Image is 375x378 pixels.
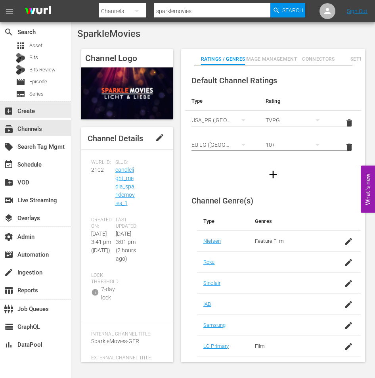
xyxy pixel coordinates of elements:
div: Bits [16,53,25,63]
span: Default Channel Ratings [191,76,277,85]
span: Asset [16,41,25,50]
span: Created On: [91,217,112,230]
span: Lock Threshold: [91,272,120,285]
a: Sign Out [347,8,367,14]
span: delete [344,118,354,128]
th: Rating [259,92,333,111]
span: Internal Channel Title: [91,331,159,338]
div: Bits Review [16,65,25,75]
div: 7-day lock [101,285,120,302]
span: edit [155,133,165,142]
span: Ingestion [4,268,13,277]
button: Open Feedback Widget [361,165,375,213]
th: Type [197,212,249,231]
a: Samsung [203,322,226,328]
a: LG Primary [203,343,229,349]
img: SparkleMovies [81,67,173,119]
span: Image Management [245,55,297,63]
table: simple table [185,92,361,159]
div: EU LG ([GEOGRAPHIC_DATA]) [191,134,253,156]
span: VOD [4,178,13,187]
th: Genres [249,212,336,231]
h4: Channel Logo [81,49,173,67]
span: Bits Review [29,66,55,74]
span: menu [5,6,14,16]
span: Search [4,27,13,37]
button: delete [340,113,359,132]
button: edit [150,128,169,147]
span: Episode [16,77,25,87]
span: Search [282,3,303,17]
span: [DATE] 3:01 pm (2 hours ago) [116,230,136,262]
div: TVPG [266,109,327,131]
span: Job Queues [4,304,13,314]
img: ans4CAIJ8jUAAAAAAAAAAAAAAAAAAAAAAAAgQb4GAAAAAAAAAAAAAAAAAAAAAAAAJMjXAAAAAAAAAAAAAAAAAAAAAAAAgAT5G... [19,2,57,21]
span: Overlays [4,213,13,223]
span: [DATE] 3:41 pm ([DATE]) [91,230,111,253]
div: 10+ [266,134,327,156]
span: Create [4,106,13,116]
span: SparkleMovies [77,28,140,39]
a: Roku [203,259,215,265]
span: Schedule [4,160,13,169]
span: Last Updated: [116,217,138,230]
a: Nielsen [203,238,221,244]
span: Series [29,90,44,98]
span: Admin [4,232,13,242]
div: USA_PR ([GEOGRAPHIC_DATA]) [191,109,253,131]
span: Ratings / Genres [201,55,245,63]
span: SparkleMovies-GER [91,338,139,344]
span: Bits [29,54,38,61]
span: Search Tag Mgmt [4,142,13,152]
span: Live Streaming [4,196,13,205]
span: External Channel Title: [91,355,159,361]
button: delete [340,138,359,157]
span: Automation [4,250,13,259]
a: Sinclair [203,280,220,286]
span: Channels [4,124,13,134]
span: GraphQL [4,322,13,332]
button: Search [270,3,305,17]
span: Channel Details [88,134,143,143]
span: delete [344,142,354,152]
span: Series [16,89,25,99]
span: Slug: [115,159,136,166]
th: Type [185,92,259,111]
span: Reports [4,286,13,295]
span: DataPool [4,340,13,349]
span: info [91,288,99,296]
a: candlelight_media_sparklemovies_1 [115,167,135,206]
span: Channel Genre(s) [191,196,253,205]
a: IAB [203,301,211,307]
span: Asset [29,42,42,50]
span: Connectors [297,55,340,63]
span: Wurl ID: [91,159,111,166]
span: 2102 [91,167,104,173]
span: Episode [29,78,47,86]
